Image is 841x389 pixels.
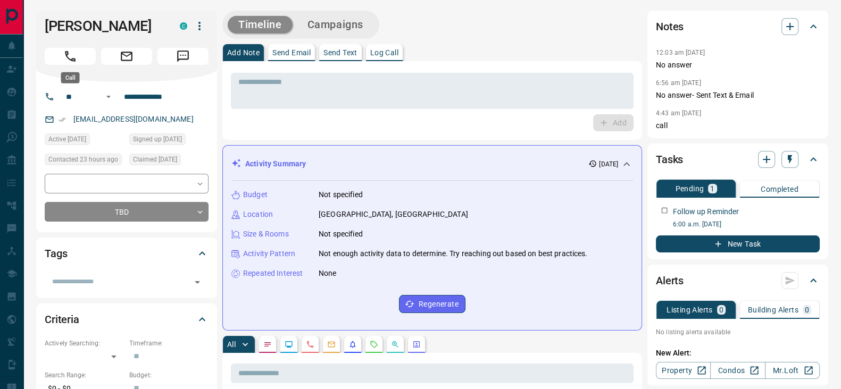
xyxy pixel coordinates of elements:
svg: Emails [327,340,336,349]
div: Tue Oct 14 2025 [45,154,124,168]
p: 0 [805,306,809,314]
p: Follow up Reminder [673,206,739,217]
svg: Requests [370,340,378,349]
span: Claimed [DATE] [133,154,177,165]
svg: Lead Browsing Activity [285,340,293,349]
p: [DATE] [599,159,618,169]
p: Activity Summary [245,158,306,170]
span: Message [157,48,209,65]
button: Campaigns [297,16,374,33]
h2: Tags [45,245,67,262]
a: Condos [710,362,765,379]
svg: Calls [306,340,314,349]
p: Not enough activity data to determine. Try reaching out based on best practices. [319,248,588,259]
svg: Opportunities [391,340,399,349]
div: Sun Oct 12 2025 [129,154,209,168]
h2: Alerts [656,272,684,289]
p: Budget: [129,370,209,380]
div: Sun Oct 12 2025 [45,133,124,148]
p: None [319,268,337,279]
button: Open [102,90,115,103]
p: 1 [710,185,714,192]
div: Criteria [45,307,209,332]
p: All [227,341,236,348]
p: No answer- Sent Text & Email [656,90,820,101]
p: Search Range: [45,370,124,380]
p: Building Alerts [748,306,798,314]
p: Log Call [370,49,398,56]
div: Notes [656,14,820,39]
p: [GEOGRAPHIC_DATA], [GEOGRAPHIC_DATA] [319,209,468,220]
p: Pending [675,185,704,192]
p: Listing Alerts [667,306,713,314]
span: Active [DATE] [48,134,86,145]
div: TBD [45,202,209,222]
a: Property [656,362,711,379]
div: condos.ca [180,22,187,30]
span: Call [45,48,96,65]
p: No answer [656,60,820,71]
div: Call [61,72,80,83]
button: Open [190,275,205,290]
button: Timeline [228,16,293,33]
p: Actively Searching: [45,339,124,348]
p: Budget [243,189,268,200]
p: Size & Rooms [243,229,289,240]
svg: Agent Actions [412,340,421,349]
svg: Email Verified [59,116,66,123]
span: Contacted 23 hours ago [48,154,118,165]
p: Timeframe: [129,339,209,348]
p: Repeated Interest [243,268,303,279]
div: Activity Summary[DATE] [231,154,633,174]
h2: Criteria [45,311,79,328]
div: Tasks [656,147,820,172]
svg: Notes [263,340,272,349]
button: New Task [656,235,820,252]
p: 6:56 am [DATE] [656,79,701,87]
div: Sun Oct 12 2025 [129,133,209,148]
span: Signed up [DATE] [133,134,182,145]
p: Activity Pattern [243,248,295,259]
h2: Tasks [656,151,683,168]
p: Completed [761,185,798,193]
p: 6:00 a.m. [DATE] [673,219,820,229]
span: Email [101,48,152,65]
button: Regenerate [399,295,465,313]
p: Send Text [323,49,357,56]
p: Add Note [227,49,260,56]
p: 0 [719,306,723,314]
p: 12:03 am [DATE] [656,49,705,56]
a: [EMAIL_ADDRESS][DOMAIN_NAME] [73,115,194,123]
p: call [656,120,820,131]
p: Location [243,209,273,220]
div: Tags [45,241,209,266]
p: No listing alerts available [656,327,820,337]
p: 4:43 am [DATE] [656,109,701,117]
div: Alerts [656,268,820,293]
p: Not specified [319,189,363,200]
a: Mr.Loft [765,362,820,379]
p: Send Email [272,49,311,56]
svg: Listing Alerts [348,340,357,349]
h2: Notes [656,18,684,35]
p: New Alert: [656,348,820,359]
h1: [PERSON_NAME] [45,18,164,35]
p: Not specified [319,229,363,240]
